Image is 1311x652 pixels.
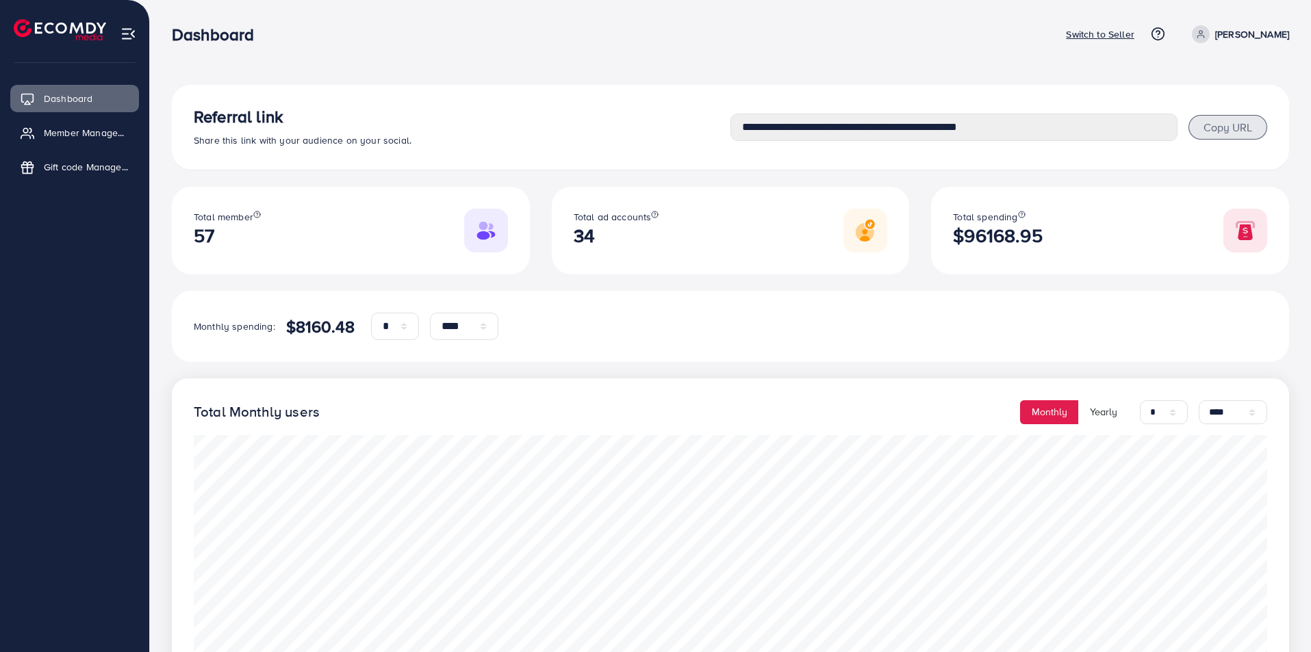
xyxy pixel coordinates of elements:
[1215,26,1289,42] p: [PERSON_NAME]
[953,210,1017,224] span: Total spending
[44,92,92,105] span: Dashboard
[194,318,275,335] p: Monthly spending:
[194,210,253,224] span: Total member
[1066,26,1134,42] p: Switch to Seller
[464,209,508,252] img: Responsive image
[574,224,659,247] h2: 34
[120,26,136,42] img: menu
[14,19,106,40] img: logo
[843,209,887,252] img: Responsive image
[286,317,355,337] h4: $8160.48
[44,126,129,140] span: Member Management
[10,153,139,181] a: Gift code Management
[574,210,652,224] span: Total ad accounts
[194,224,261,247] h2: 57
[1186,25,1289,43] a: [PERSON_NAME]
[1188,115,1267,140] button: Copy URL
[1078,400,1129,424] button: Yearly
[10,119,139,146] a: Member Management
[1020,400,1079,424] button: Monthly
[194,404,320,421] h4: Total Monthly users
[953,224,1042,247] h2: $96168.95
[194,107,730,127] h3: Referral link
[10,85,139,112] a: Dashboard
[172,25,265,44] h3: Dashboard
[1223,209,1267,252] img: Responsive image
[1204,120,1252,135] span: Copy URL
[1253,590,1301,642] iframe: Chat
[194,133,411,147] span: Share this link with your audience on your social.
[44,160,129,174] span: Gift code Management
